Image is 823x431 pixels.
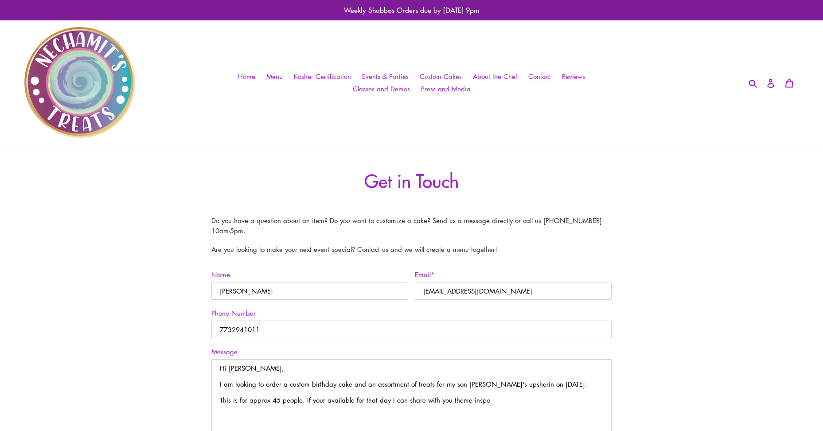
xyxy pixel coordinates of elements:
[211,244,612,255] p: Are you looking to make your next event special? Contact us and we will create a menu together!
[358,70,413,83] a: Events & Parties
[353,84,410,94] span: Classes and Demos
[294,72,351,81] span: Kosher Certification
[211,347,612,357] label: Message
[524,70,555,83] a: Contact
[266,72,283,81] span: Menu
[348,82,414,95] a: Classes and Demos
[234,70,260,83] a: Home
[562,72,585,81] span: Reviews
[211,308,612,318] label: Phone Number
[415,70,466,83] a: Custom Cakes
[238,72,255,81] span: Home
[211,215,612,235] p: Do you have a question about an item? Do you want to customize a cake? Send us a message directly...
[420,72,462,81] span: Custom Cakes
[473,72,517,81] span: About the Chef
[558,70,589,83] a: Reviews
[262,70,287,83] a: Menu
[211,169,612,191] h1: Get in Touch
[289,70,355,83] a: Kosher Certification
[24,27,135,138] img: Nechamit&#39;s Treats
[362,72,409,81] span: Events & Parties
[421,84,471,94] span: Press and Media
[211,270,408,280] label: Name
[417,82,475,95] a: Press and Media
[528,72,551,81] span: Contact
[415,270,612,280] label: Email
[468,70,522,83] a: About the Chef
